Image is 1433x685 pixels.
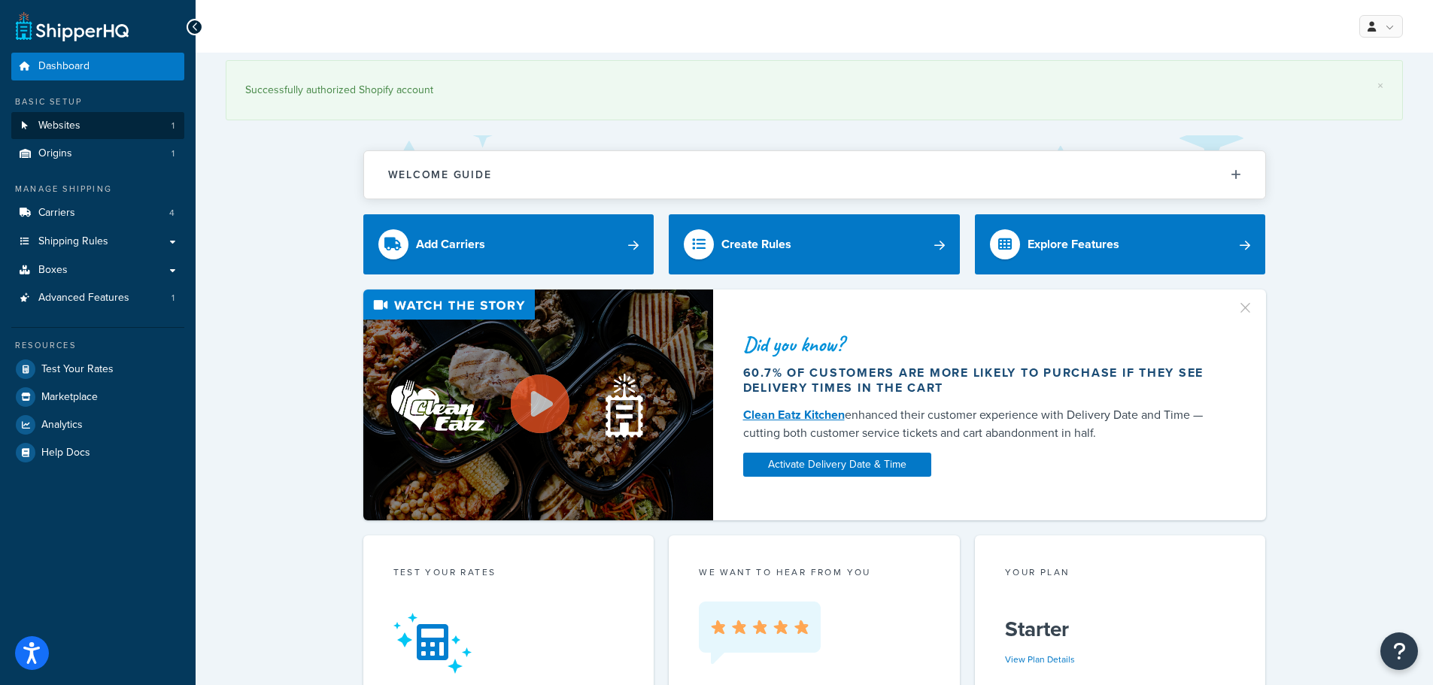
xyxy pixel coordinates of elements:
span: Dashboard [38,60,90,73]
h5: Starter [1005,617,1236,641]
p: we want to hear from you [699,565,930,579]
a: Test Your Rates [11,356,184,383]
span: Boxes [38,264,68,277]
li: Origins [11,140,184,168]
a: Websites1 [11,112,184,140]
div: Your Plan [1005,565,1236,583]
a: Clean Eatz Kitchen [743,406,845,423]
a: Create Rules [669,214,960,274]
a: Origins1 [11,140,184,168]
span: 1 [172,292,175,305]
div: Successfully authorized Shopify account [245,80,1383,101]
a: Marketplace [11,383,184,411]
div: Basic Setup [11,95,184,108]
span: Advanced Features [38,292,129,305]
a: Activate Delivery Date & Time [743,453,931,477]
a: Help Docs [11,439,184,466]
span: Marketplace [41,391,98,404]
div: Test your rates [393,565,624,583]
div: Create Rules [721,234,791,255]
div: Explore Features [1028,234,1119,255]
button: Welcome Guide [364,151,1265,199]
span: 1 [172,147,175,160]
li: Websites [11,112,184,140]
div: 60.7% of customers are more likely to purchase if they see delivery times in the cart [743,365,1219,396]
div: Add Carriers [416,234,485,255]
span: 4 [169,207,175,220]
div: enhanced their customer experience with Delivery Date and Time — cutting both customer service ti... [743,406,1219,442]
span: Shipping Rules [38,235,108,248]
li: Carriers [11,199,184,227]
a: × [1377,80,1383,92]
div: Did you know? [743,334,1219,355]
a: View Plan Details [1005,653,1075,666]
a: Advanced Features1 [11,284,184,312]
span: Websites [38,120,80,132]
li: Advanced Features [11,284,184,312]
a: Carriers4 [11,199,184,227]
div: Manage Shipping [11,183,184,195]
span: Analytics [41,419,83,432]
span: Test Your Rates [41,363,114,376]
a: Boxes [11,256,184,284]
div: Resources [11,339,184,352]
h2: Welcome Guide [388,169,492,180]
img: Video thumbnail [363,289,713,520]
a: Add Carriers [363,214,654,274]
a: Analytics [11,411,184,438]
a: Shipping Rules [11,228,184,256]
a: Explore Features [975,214,1266,274]
span: 1 [172,120,175,132]
span: Carriers [38,207,75,220]
span: Help Docs [41,447,90,459]
a: Dashboard [11,53,184,80]
button: Open Resource Center [1380,632,1418,670]
span: Origins [38,147,72,160]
